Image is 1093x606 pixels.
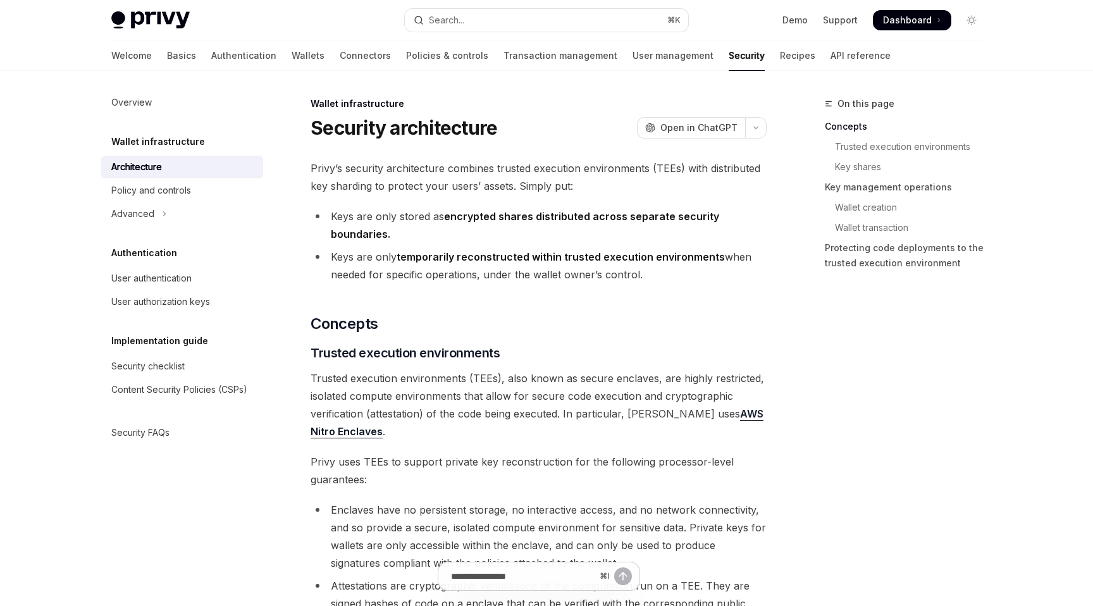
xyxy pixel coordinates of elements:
[633,40,713,71] a: User management
[111,95,152,110] div: Overview
[397,250,725,263] strong: temporarily reconstructed within trusted execution environments
[111,159,162,175] div: Architecture
[101,156,263,178] a: Architecture
[111,382,247,397] div: Content Security Policies (CSPs)
[311,116,497,139] h1: Security architecture
[167,40,196,71] a: Basics
[331,210,719,240] strong: encrypted shares distributed across separate security boundaries.
[311,314,378,334] span: Concepts
[111,271,192,286] div: User authentication
[825,177,992,197] a: Key management operations
[825,218,992,238] a: Wallet transaction
[873,10,951,30] a: Dashboard
[101,355,263,378] a: Security checklist
[211,40,276,71] a: Authentication
[101,421,263,444] a: Security FAQs
[825,197,992,218] a: Wallet creation
[503,40,617,71] a: Transaction management
[637,117,745,139] button: Open in ChatGPT
[111,333,208,349] h5: Implementation guide
[429,13,464,28] div: Search...
[311,159,767,195] span: Privy’s security architecture combines trusted execution environments (TEEs) with distributed key...
[111,425,170,440] div: Security FAQs
[311,344,500,362] span: Trusted execution environments
[311,501,767,572] li: Enclaves have no persistent storage, no interactive access, and no network connectivity, and so p...
[311,97,767,110] div: Wallet infrastructure
[292,40,324,71] a: Wallets
[825,157,992,177] a: Key shares
[101,202,263,225] button: Toggle Advanced section
[406,40,488,71] a: Policies & controls
[825,238,992,273] a: Protecting code deployments to the trusted execution environment
[782,14,808,27] a: Demo
[101,378,263,401] a: Content Security Policies (CSPs)
[111,359,185,374] div: Security checklist
[111,294,210,309] div: User authorization keys
[111,134,205,149] h5: Wallet infrastructure
[660,121,738,134] span: Open in ChatGPT
[825,116,992,137] a: Concepts
[101,179,263,202] a: Policy and controls
[101,267,263,290] a: User authentication
[111,11,190,29] img: light logo
[311,369,767,440] span: Trusted execution environments (TEEs), also known as secure enclaves, are highly restricted, isol...
[311,453,767,488] span: Privy uses TEEs to support private key reconstruction for the following processor-level guarantees:
[101,91,263,114] a: Overview
[883,14,932,27] span: Dashboard
[111,40,152,71] a: Welcome
[823,14,858,27] a: Support
[340,40,391,71] a: Connectors
[311,207,767,243] li: Keys are only stored as
[111,183,191,198] div: Policy and controls
[667,15,681,25] span: ⌘ K
[101,290,263,313] a: User authorization keys
[961,10,982,30] button: Toggle dark mode
[825,137,992,157] a: Trusted execution environments
[729,40,765,71] a: Security
[111,206,154,221] div: Advanced
[837,96,894,111] span: On this page
[111,245,177,261] h5: Authentication
[405,9,688,32] button: Open search
[311,248,767,283] li: Keys are only when needed for specific operations, under the wallet owner’s control.
[780,40,815,71] a: Recipes
[451,562,595,590] input: Ask a question...
[831,40,891,71] a: API reference
[614,567,632,585] button: Send message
